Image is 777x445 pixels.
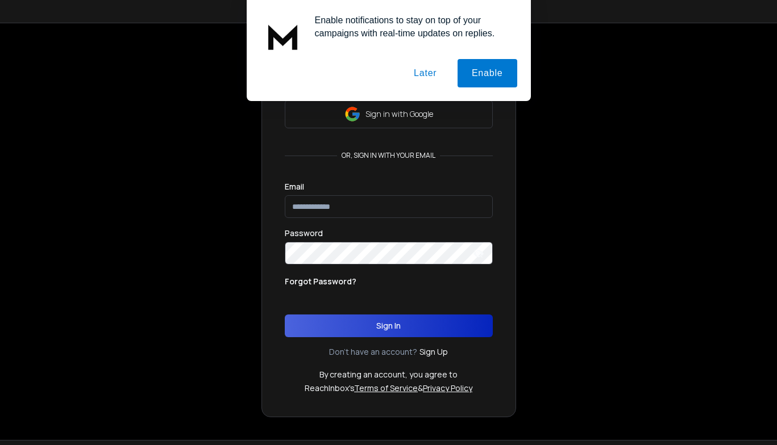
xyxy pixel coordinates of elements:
[285,183,304,191] label: Email
[423,383,472,393] a: Privacy Policy
[285,100,493,128] button: Sign in with Google
[260,14,306,59] img: notification icon
[337,151,440,160] p: or, sign in with your email
[354,383,418,393] a: Terms of Service
[458,59,517,87] button: Enable
[285,314,493,337] button: Sign In
[329,346,417,358] p: Don't have an account?
[365,108,433,120] p: Sign in with Google
[305,383,472,394] p: ReachInbox's &
[285,229,323,237] label: Password
[400,59,451,87] button: Later
[306,14,517,40] div: Enable notifications to stay on top of your campaigns with real-time updates on replies.
[285,276,356,287] p: Forgot Password?
[319,369,458,380] p: By creating an account, you agree to
[419,346,448,358] a: Sign Up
